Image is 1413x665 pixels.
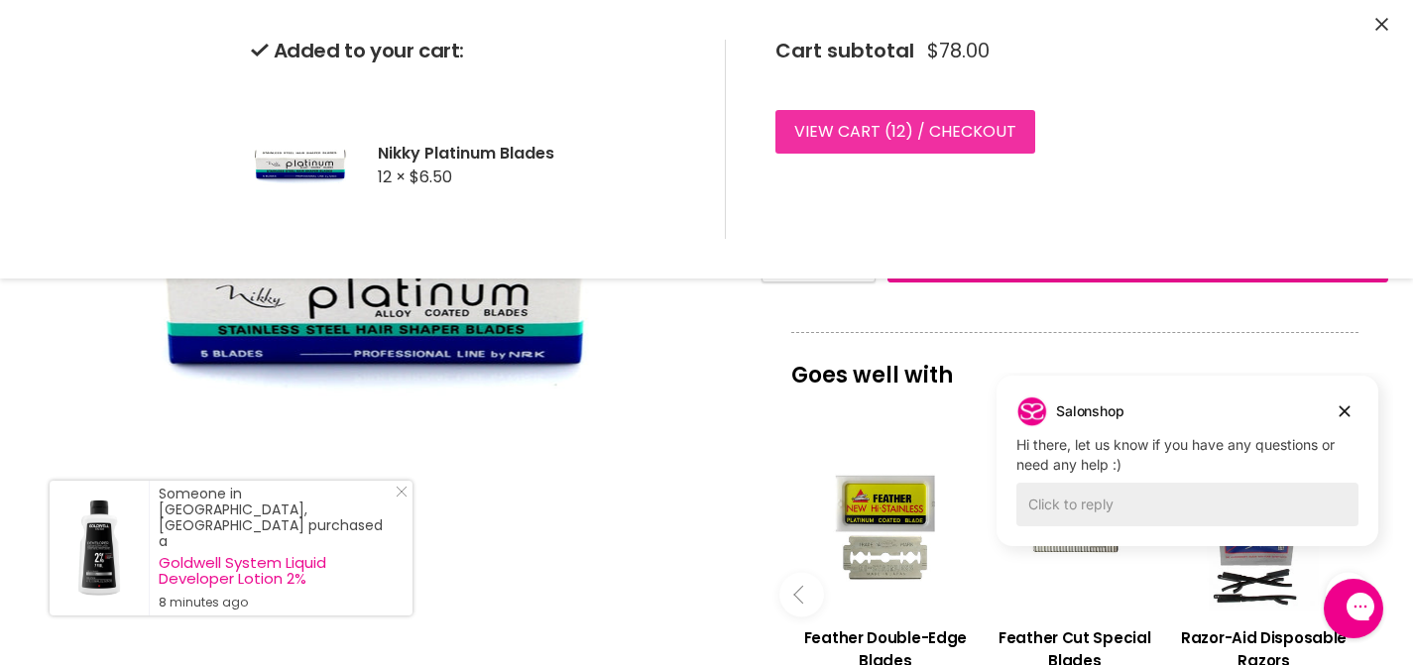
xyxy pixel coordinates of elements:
[378,143,693,164] h2: Nikky Platinum Blades
[1314,572,1393,645] iframe: Gorgias live chat messenger
[159,595,393,610] small: 8 minutes ago
[50,481,149,615] a: Visit product page
[159,555,393,587] a: Goldwell System Liquid Developer Lotion 2%
[775,37,914,64] span: Cart subtotal
[251,90,350,239] img: Nikky Platinum Blades
[388,486,408,505] a: Close Notification
[982,373,1393,576] iframe: Gorgias live chat campaigns
[1375,15,1388,36] button: Close
[775,110,1035,154] a: View cart (12) / Checkout
[396,486,408,498] svg: Close Icon
[791,332,1359,397] p: Goes well with
[927,40,990,62] span: $78.00
[410,166,452,188] span: $6.50
[251,40,693,62] h2: Added to your cart:
[159,486,393,610] div: Someone in [GEOGRAPHIC_DATA], [GEOGRAPHIC_DATA] purchased a
[378,166,406,188] span: 12 ×
[891,120,905,143] span: 12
